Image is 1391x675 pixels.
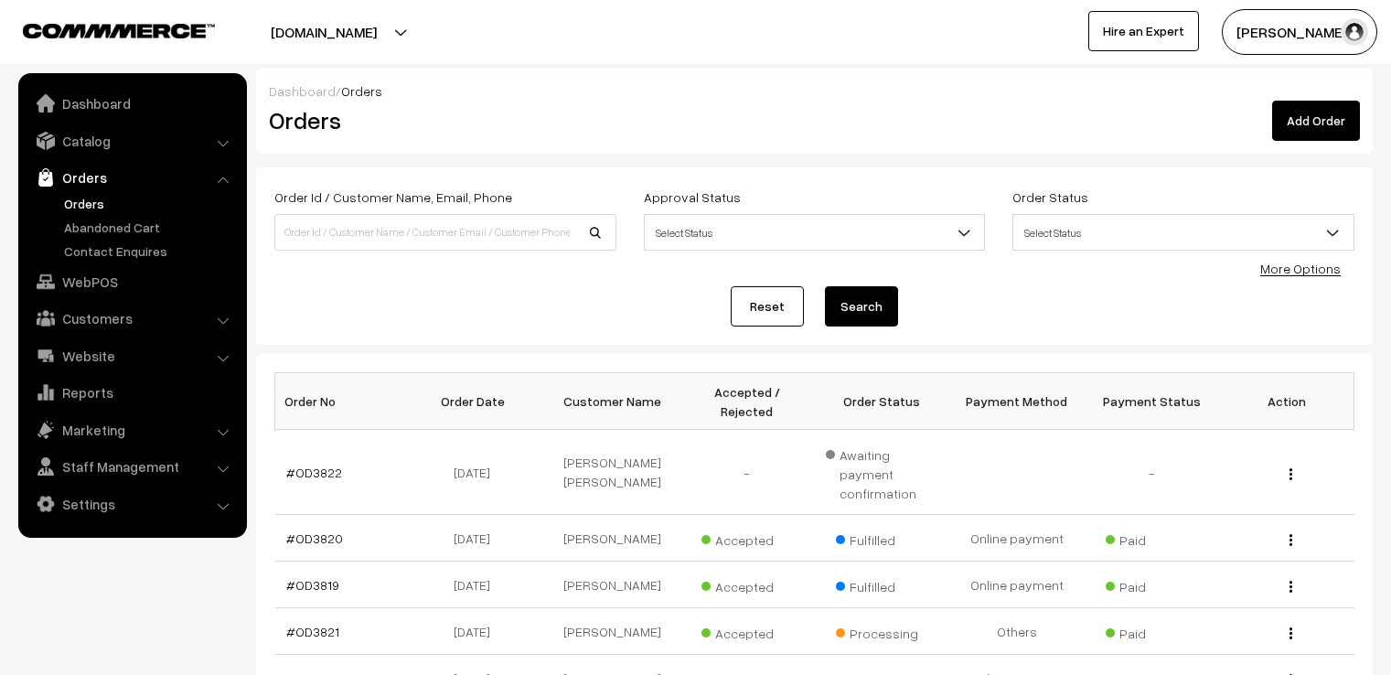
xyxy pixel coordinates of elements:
[701,573,793,596] span: Accepted
[1289,468,1292,480] img: Menu
[23,339,241,372] a: Website
[59,241,241,261] a: Contact Enquires
[1106,526,1197,550] span: Paid
[23,450,241,483] a: Staff Management
[23,413,241,446] a: Marketing
[275,373,411,430] th: Order No
[949,373,1085,430] th: Payment Method
[1012,187,1088,207] label: Order Status
[1260,261,1341,276] a: More Options
[207,9,441,55] button: [DOMAIN_NAME]
[286,577,339,593] a: #OD3819
[286,624,339,639] a: #OD3821
[644,214,986,251] span: Select Status
[1219,373,1354,430] th: Action
[1085,373,1220,430] th: Payment Status
[23,376,241,409] a: Reports
[286,530,343,546] a: #OD3820
[949,515,1085,562] td: Online payment
[59,194,241,213] a: Orders
[545,373,680,430] th: Customer Name
[731,286,804,327] a: Reset
[701,619,793,643] span: Accepted
[1272,101,1360,141] a: Add Order
[269,83,336,99] a: Dashboard
[23,487,241,520] a: Settings
[1289,581,1292,593] img: Menu
[1289,534,1292,546] img: Menu
[341,83,382,99] span: Orders
[59,218,241,237] a: Abandoned Cart
[410,373,545,430] th: Order Date
[826,441,939,503] span: Awaiting payment confirmation
[949,608,1085,655] td: Others
[23,161,241,194] a: Orders
[23,18,183,40] a: COMMMERCE
[23,87,241,120] a: Dashboard
[286,465,342,480] a: #OD3822
[545,562,680,608] td: [PERSON_NAME]
[1013,217,1354,249] span: Select Status
[949,562,1085,608] td: Online payment
[23,302,241,335] a: Customers
[269,81,1360,101] div: /
[23,24,215,37] img: COMMMERCE
[410,430,545,515] td: [DATE]
[836,526,927,550] span: Fulfilled
[1106,619,1197,643] span: Paid
[23,265,241,298] a: WebPOS
[274,214,616,251] input: Order Id / Customer Name / Customer Email / Customer Phone
[1106,573,1197,596] span: Paid
[679,430,815,515] td: -
[410,608,545,655] td: [DATE]
[815,373,950,430] th: Order Status
[836,619,927,643] span: Processing
[1085,430,1220,515] td: -
[701,526,793,550] span: Accepted
[645,217,985,249] span: Select Status
[410,562,545,608] td: [DATE]
[269,106,615,134] h2: Orders
[545,430,680,515] td: [PERSON_NAME] [PERSON_NAME]
[545,515,680,562] td: [PERSON_NAME]
[1222,9,1377,55] button: [PERSON_NAME]
[679,373,815,430] th: Accepted / Rejected
[545,608,680,655] td: [PERSON_NAME]
[1289,627,1292,639] img: Menu
[1012,214,1354,251] span: Select Status
[1088,11,1199,51] a: Hire an Expert
[410,515,545,562] td: [DATE]
[274,187,512,207] label: Order Id / Customer Name, Email, Phone
[836,573,927,596] span: Fulfilled
[825,286,898,327] button: Search
[1341,18,1368,46] img: user
[23,124,241,157] a: Catalog
[644,187,741,207] label: Approval Status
